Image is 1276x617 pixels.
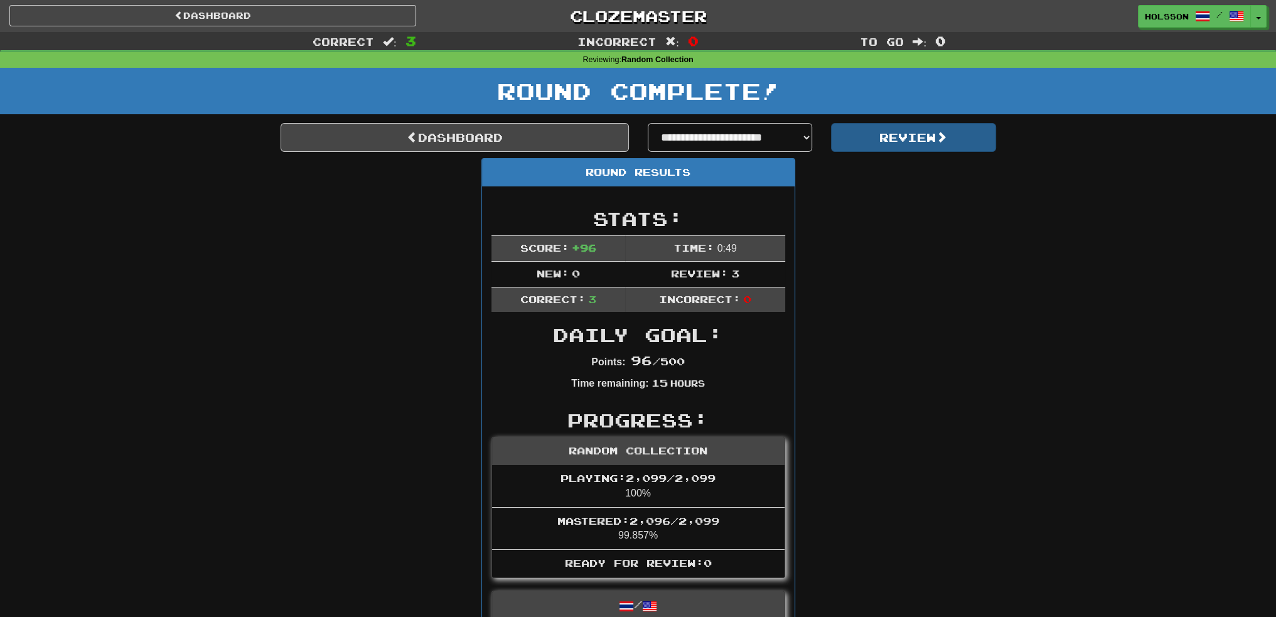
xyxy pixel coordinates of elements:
button: Review [831,123,996,152]
span: New: [537,267,569,279]
span: Incorrect [577,35,657,48]
span: / 500 [631,355,685,367]
span: 3 [405,33,416,48]
div: Round Results [482,159,795,186]
div: Random Collection [492,437,785,465]
span: Mastered: 2,096 / 2,099 [557,515,719,527]
span: 96 [631,353,652,368]
span: 0 : 49 [717,243,737,254]
span: 0 [688,33,699,48]
span: : [913,36,926,47]
span: 0 [743,293,751,305]
h1: Round Complete! [4,78,1272,104]
a: Clozemaster [435,5,842,27]
span: Score: [520,242,569,254]
strong: Time remaining: [571,378,648,389]
span: 0 [572,267,580,279]
span: : [665,36,679,47]
span: Playing: 2,099 / 2,099 [560,472,716,484]
h2: Stats: [491,208,785,229]
span: 0 [935,33,946,48]
a: holsson / [1138,5,1251,28]
span: holsson [1145,11,1189,22]
strong: Points: [591,357,625,367]
span: 3 [731,267,739,279]
span: 3 [588,293,596,305]
li: 99.857% [492,507,785,550]
span: To go [860,35,904,48]
h2: Daily Goal: [491,325,785,345]
a: Dashboard [9,5,416,26]
span: Incorrect: [659,293,741,305]
span: 15 [651,377,667,389]
span: : [383,36,397,47]
span: / [1216,10,1223,19]
strong: Random Collection [621,55,694,64]
span: + 96 [572,242,596,254]
li: 100% [492,465,785,508]
span: Time: [673,242,714,254]
span: Correct [313,35,374,48]
span: Ready for Review: 0 [565,557,712,569]
span: Correct: [520,293,586,305]
small: Hours [670,378,705,389]
h2: Progress: [491,410,785,431]
span: Review: [671,267,728,279]
a: Dashboard [281,123,629,152]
